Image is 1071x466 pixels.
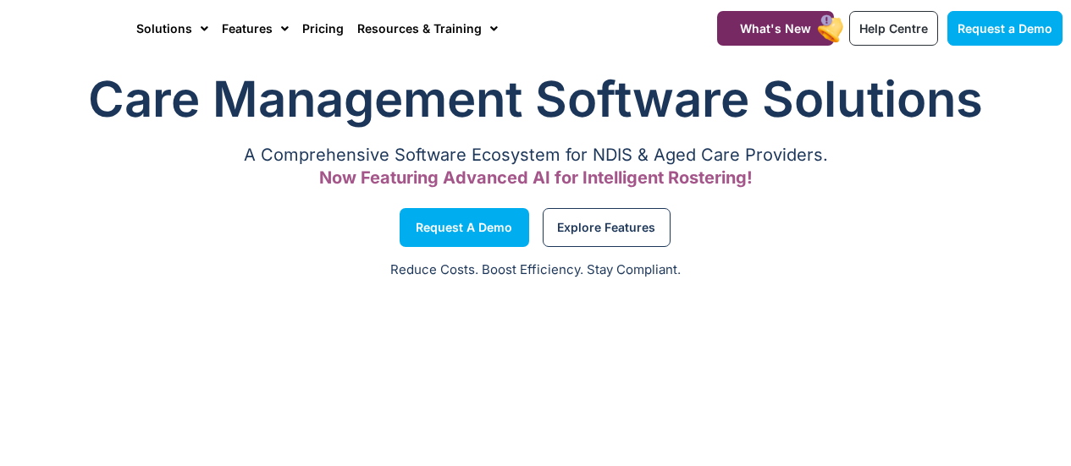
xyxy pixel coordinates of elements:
[10,260,1061,280] p: Reduce Costs. Boost Efficiency. Stay Compliant.
[8,65,1063,133] h1: Care Management Software Solutions
[543,208,671,247] a: Explore Features
[416,223,512,232] span: Request a Demo
[947,11,1063,46] a: Request a Demo
[717,11,834,46] a: What's New
[740,21,811,36] span: What's New
[400,208,529,247] a: Request a Demo
[958,21,1052,36] span: Request a Demo
[8,150,1063,161] p: A Comprehensive Software Ecosystem for NDIS & Aged Care Providers.
[8,16,119,41] img: CareMaster Logo
[557,223,655,232] span: Explore Features
[319,167,753,188] span: Now Featuring Advanced AI for Intelligent Rostering!
[859,21,928,36] span: Help Centre
[849,11,938,46] a: Help Centre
